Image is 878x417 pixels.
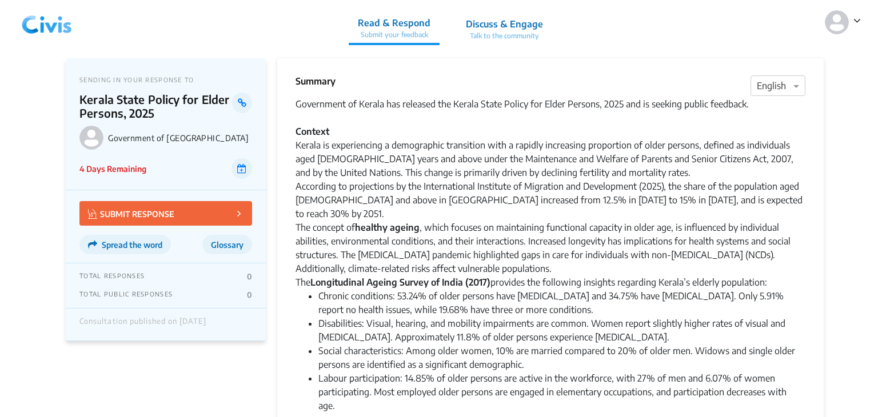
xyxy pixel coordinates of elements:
p: 4 Days Remaining [79,163,146,175]
p: Submit your feedback [358,30,430,40]
p: SENDING IN YOUR RESPONSE TO [79,76,252,83]
button: SUBMIT RESPONSE [79,201,252,226]
span: Spread the word [102,240,162,250]
p: Kerala State Policy for Elder Persons, 2025 [79,93,232,120]
p: 0 [247,290,252,299]
div: Consultation published on [DATE] [79,317,206,332]
strong: Longitudinal Ageing Survey of India (2017) [310,276,490,288]
p: Read & Respond [358,16,430,30]
p: Discuss & Engage [466,17,543,31]
strong: Context [296,126,329,137]
li: Social characteristics: Among older women, 10% are married compared to 20% of older men. Widows a... [318,344,805,371]
p: Talk to the community [466,31,543,41]
button: Spread the word [79,235,171,254]
p: Government of [GEOGRAPHIC_DATA] [108,133,252,143]
img: person-default.svg [825,10,849,34]
div: Government of Kerala has released the Kerala State Policy for Elder Persons, 2025 and is seeking ... [296,97,805,289]
li: Disabilities: Visual, hearing, and mobility impairments are common. Women report slightly higher ... [318,316,805,344]
p: SUBMIT RESPONSE [88,207,174,220]
li: Labour participation: 14.85% of older persons are active in the workforce, with 27% of men and 6.... [318,371,805,412]
p: TOTAL RESPONSES [79,272,145,281]
strong: healthy ageing [355,222,420,233]
li: Chronic conditions: 53.24% of older persons have [MEDICAL_DATA] and 34.75% have [MEDICAL_DATA]. O... [318,289,805,316]
button: Glossary [202,235,252,254]
img: Vector.jpg [88,209,97,219]
span: Glossary [211,240,244,250]
p: TOTAL PUBLIC RESPONSES [79,290,173,299]
img: Government of Kerala logo [79,126,103,150]
p: Summary [296,74,336,88]
p: 0 [247,272,252,281]
img: navlogo.png [17,5,77,39]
